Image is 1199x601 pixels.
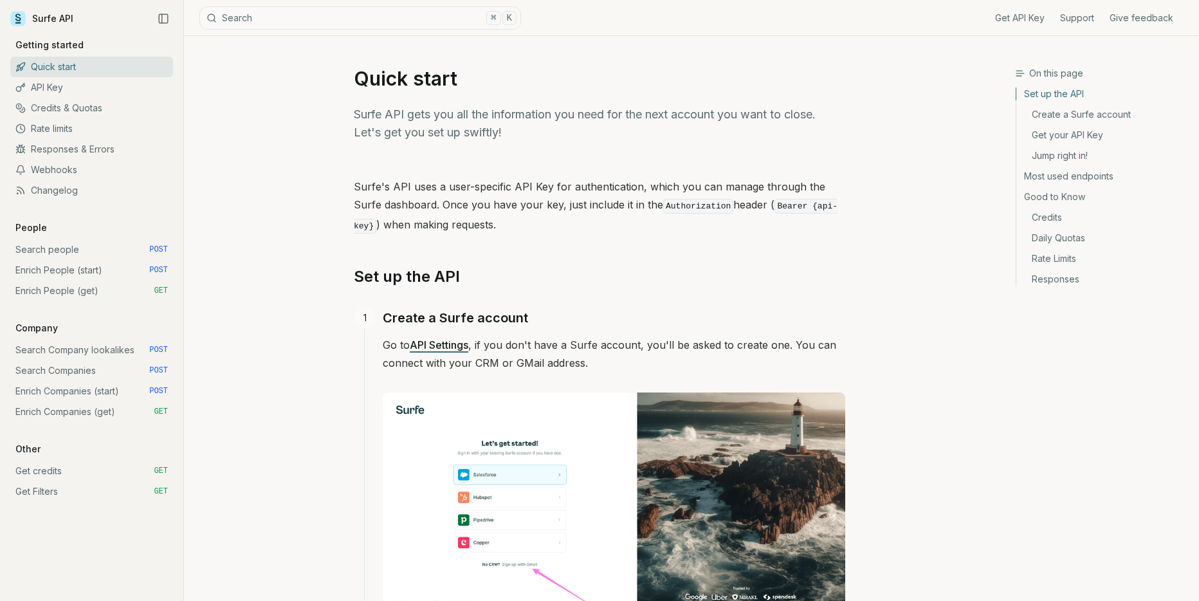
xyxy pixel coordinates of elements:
button: Search⌘K [199,6,521,30]
p: Company [10,322,63,335]
a: Create a Surfe account [383,308,528,328]
p: People [10,221,52,234]
a: API Settings [410,338,468,351]
a: Set up the API [1016,88,1189,104]
span: POST [149,345,168,355]
a: Surfe API [10,9,73,28]
a: Set up the API [354,266,460,287]
kbd: K [502,11,517,25]
a: Get Filters GET [10,481,173,502]
a: Enrich Companies (start) POST [10,381,173,402]
span: GET [154,466,168,476]
a: Credits [1016,207,1189,228]
a: Jump right in! [1016,145,1189,166]
a: Changelog [10,180,173,201]
a: Enrich People (start) POST [10,260,173,281]
span: POST [149,386,168,396]
a: Enrich Companies (get) GET [10,402,173,422]
a: Get API Key [995,12,1045,24]
span: GET [154,286,168,296]
span: POST [149,265,168,275]
a: Give feedback [1110,12,1173,24]
a: Search people POST [10,239,173,260]
p: Other [10,443,46,456]
a: Get your API Key [1016,125,1189,145]
a: Credits & Quotas [10,98,173,118]
a: Support [1060,12,1094,24]
span: GET [154,486,168,497]
a: Search Companies POST [10,360,173,381]
a: Daily Quotas [1016,228,1189,248]
a: Search Company lookalikes POST [10,340,173,360]
p: Go to , if you don't have a Surfe account, you'll be asked to create one. You can connect with yo... [383,336,845,372]
h3: On this page [1015,67,1189,80]
code: Authorization [663,199,733,214]
a: Get credits GET [10,461,173,481]
p: Surfe API gets you all the information you need for the next account you want to close. Let's get... [354,106,845,142]
span: GET [154,407,168,417]
a: Quick start [10,57,173,77]
a: API Key [10,77,173,98]
a: Enrich People (get) GET [10,281,173,301]
a: Create a Surfe account [1016,104,1189,125]
p: Getting started [10,39,89,51]
span: POST [149,245,168,255]
a: Rate Limits [1016,248,1189,269]
a: Rate limits [10,118,173,139]
span: POST [149,365,168,376]
p: Surfe's API uses a user-specific API Key for authentication, which you can manage through the Sur... [354,178,845,236]
a: Good to Know [1016,187,1189,207]
kbd: ⌘ [486,11,500,25]
a: Responses & Errors [10,139,173,160]
a: Responses [1016,269,1189,286]
h1: Quick start [354,67,845,90]
a: Webhooks [10,160,173,180]
a: Most used endpoints [1016,166,1189,187]
button: Collapse Sidebar [154,9,173,28]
